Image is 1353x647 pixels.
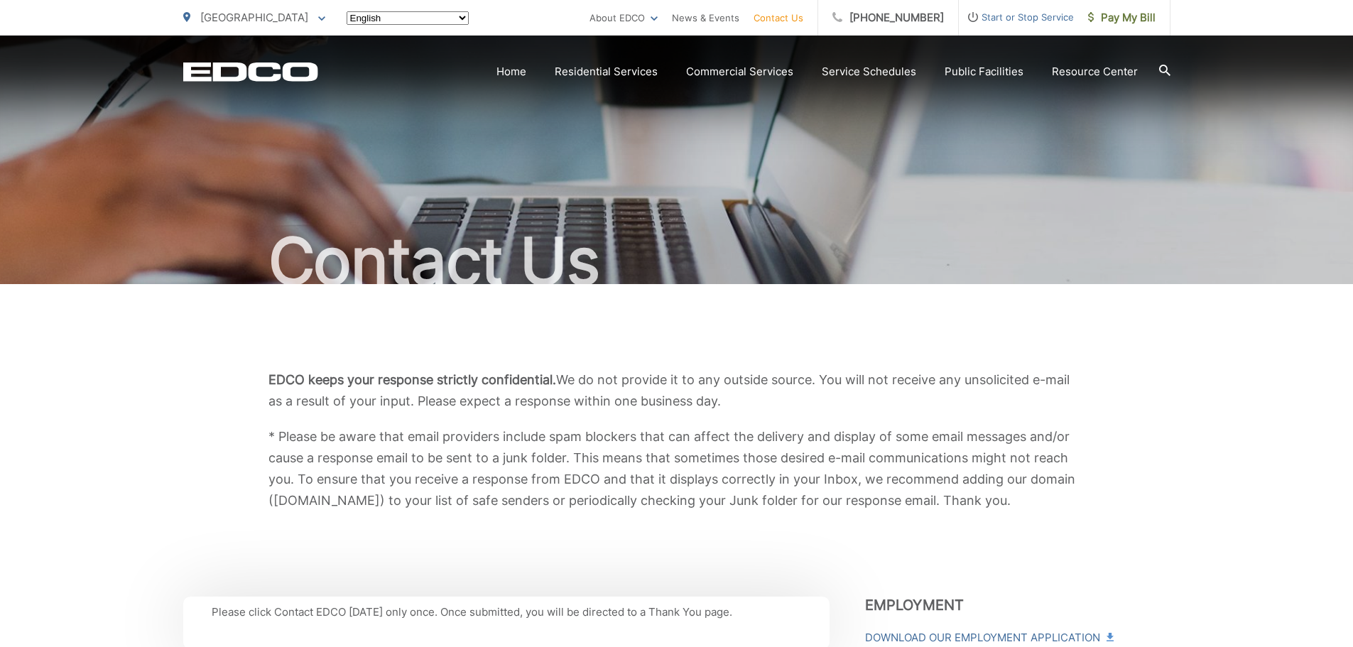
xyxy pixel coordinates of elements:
p: * Please be aware that email providers include spam blockers that can affect the delivery and dis... [268,426,1085,511]
a: EDCD logo. Return to the homepage. [183,62,318,82]
select: Select a language [347,11,469,25]
h1: Contact Us [183,226,1170,297]
span: Pay My Bill [1088,9,1156,26]
a: Download Our Employment Application [865,629,1112,646]
h3: Employment [865,597,1170,614]
a: Contact Us [754,9,803,26]
a: About EDCO [589,9,658,26]
a: News & Events [672,9,739,26]
a: Service Schedules [822,63,916,80]
b: EDCO keeps your response strictly confidential. [268,372,556,387]
a: Residential Services [555,63,658,80]
a: Public Facilities [945,63,1023,80]
a: Home [496,63,526,80]
p: We do not provide it to any outside source. You will not receive any unsolicited e-mail as a resu... [268,369,1085,412]
span: [GEOGRAPHIC_DATA] [200,11,308,24]
p: Please click Contact EDCO [DATE] only once. Once submitted, you will be directed to a Thank You p... [212,604,801,621]
a: Commercial Services [686,63,793,80]
a: Resource Center [1052,63,1138,80]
